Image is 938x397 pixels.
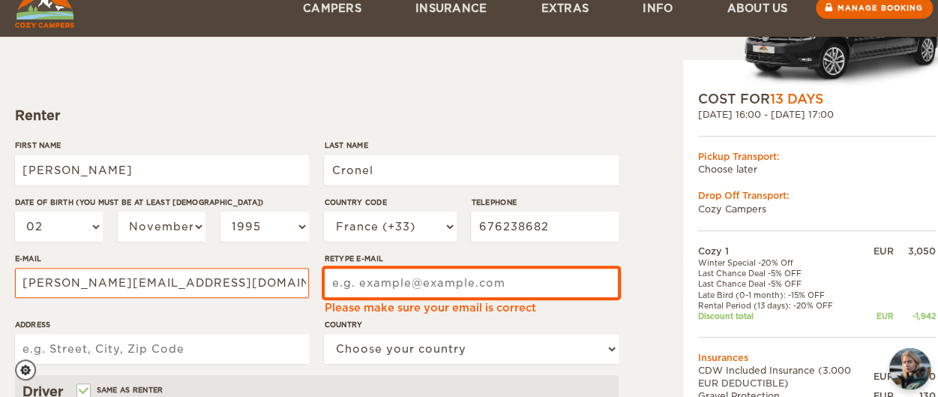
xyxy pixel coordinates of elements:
input: e.g. example@example.com [324,268,618,298]
input: e.g. Smith [324,155,618,185]
div: Pickup Transport: [698,150,936,163]
label: Last Name [324,140,618,151]
label: Same as renter [78,383,163,397]
div: EUR [874,370,894,383]
td: CDW Included Insurance (3.000 EUR DEDUCTIBLE) [698,364,874,389]
label: Date of birth (You must be at least [DEMOGRAPHIC_DATA]) [15,197,309,208]
td: Cozy 1 [698,245,874,257]
td: Winter Special -20% Off [698,257,874,268]
div: COST FOR [698,90,936,108]
label: First Name [15,140,309,151]
label: E-mail [15,253,309,264]
label: Address [15,319,309,330]
input: e.g. 1 234 567 890 [471,212,618,242]
div: Please make sure your email is correct [324,300,618,315]
a: Cookie settings [15,359,46,380]
span: 13 Days [770,92,823,107]
div: EUR [874,311,894,321]
div: [DATE] 16:00 - [DATE] 17:00 [698,108,936,121]
div: 3,050 [894,245,936,257]
td: Cozy Campers [698,203,936,215]
td: Rental Period (13 days): -20% OFF [698,300,874,311]
td: Insurances [698,351,936,364]
input: Same as renter [78,387,88,397]
label: Retype E-mail [324,253,618,264]
div: EUR [874,245,894,257]
td: Discount total [698,311,874,321]
input: e.g. Street, City, Zip Code [15,334,309,364]
label: Country [324,319,618,330]
label: Telephone [471,197,618,208]
img: Freyja at Cozy Campers [889,348,931,389]
input: e.g. example@example.com [15,268,309,298]
div: Renter [15,107,619,125]
label: Country Code [324,197,456,208]
input: e.g. William [15,155,309,185]
td: Late Bird (0-1 month): -15% OFF [698,290,874,300]
div: -1,942 [894,311,936,321]
td: Last Chance Deal -5% OFF [698,268,874,278]
button: chat-button [889,348,931,389]
td: Last Chance Deal -5% OFF [698,278,874,289]
div: Drop Off Transport: [698,189,936,202]
td: Choose later [698,163,936,176]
